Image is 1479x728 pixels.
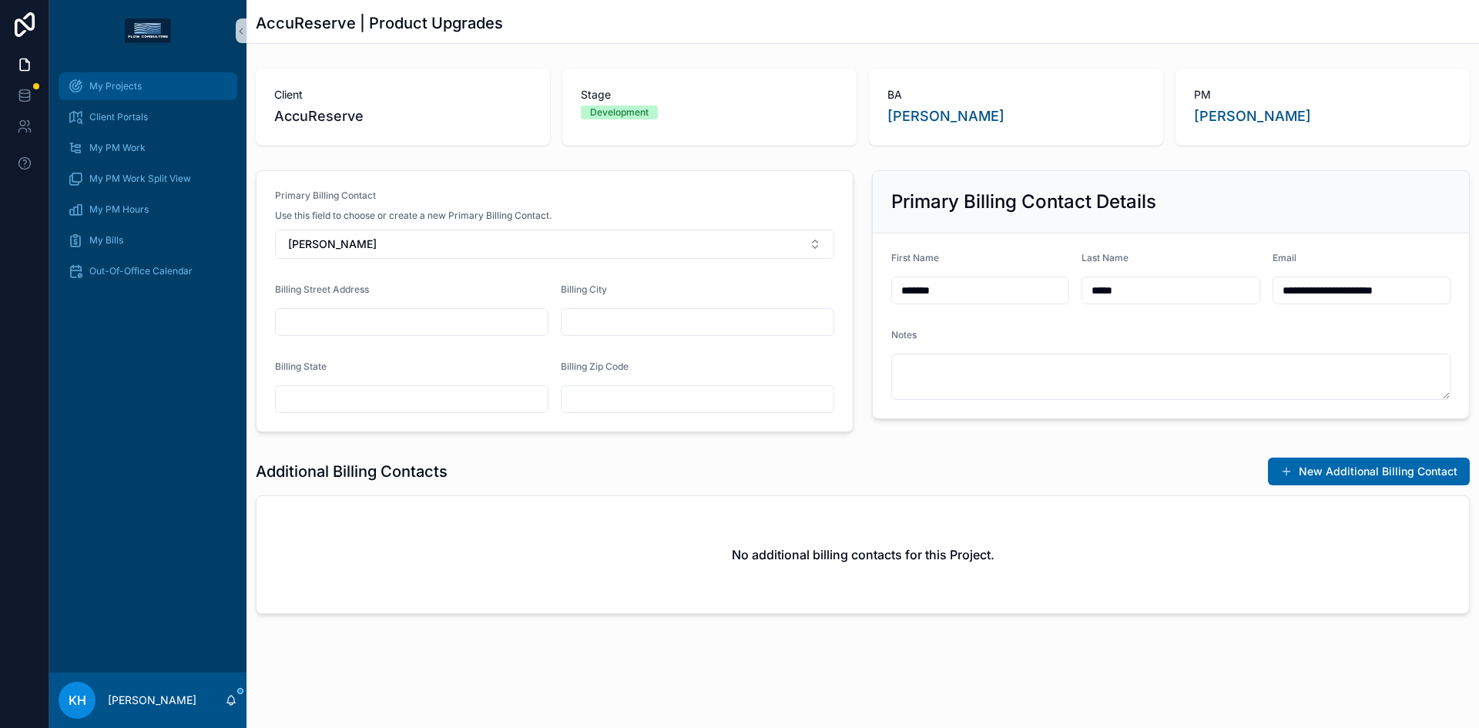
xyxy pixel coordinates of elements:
[274,87,532,102] span: Client
[108,693,196,708] p: [PERSON_NAME]
[275,230,834,259] button: Select Button
[256,12,503,34] h1: AccuReserve | Product Upgrades
[59,257,237,285] a: Out-Of-Office Calendar
[49,62,246,305] div: scrollable content
[59,134,237,162] a: My PM Work
[887,106,1004,127] a: [PERSON_NAME]
[275,283,369,295] span: Billing Street Address
[125,18,171,43] img: App logo
[59,165,237,193] a: My PM Work Split View
[288,237,377,252] span: [PERSON_NAME]
[89,80,142,92] span: My Projects
[275,361,327,372] span: Billing State
[275,190,376,201] span: Primary Billing Contact
[561,283,607,295] span: Billing City
[89,265,193,277] span: Out-Of-Office Calendar
[1268,458,1470,485] button: New Additional Billing Contact
[581,87,838,102] span: Stage
[89,234,123,247] span: My Bills
[891,190,1156,214] h2: Primary Billing Contact Details
[887,87,1145,102] span: BA
[732,545,994,564] h2: No additional billing contacts for this Project.
[256,461,448,482] h1: Additional Billing Contacts
[590,106,649,119] div: Development
[59,196,237,223] a: My PM Hours
[89,173,191,185] span: My PM Work Split View
[891,252,939,263] span: First Name
[561,361,629,372] span: Billing Zip Code
[89,203,149,216] span: My PM Hours
[275,210,552,222] span: Use this field to choose or create a new Primary Billing Contact.
[1194,87,1451,102] span: PM
[89,142,146,154] span: My PM Work
[1273,252,1296,263] span: Email
[59,103,237,131] a: Client Portals
[1194,106,1311,127] a: [PERSON_NAME]
[59,72,237,100] a: My Projects
[69,691,86,710] span: KH
[891,329,917,341] span: Notes
[1082,252,1129,263] span: Last Name
[89,111,148,123] span: Client Portals
[59,226,237,254] a: My Bills
[274,106,364,127] span: AccuReserve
